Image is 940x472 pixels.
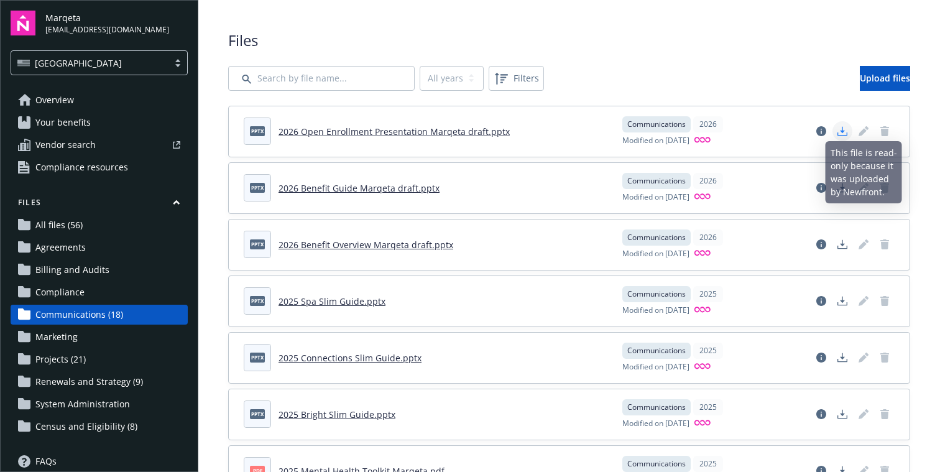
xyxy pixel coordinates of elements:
span: Delete document [875,404,895,424]
a: System Administration [11,394,188,414]
a: View file details [811,404,831,424]
span: pptx [250,296,265,305]
a: Agreements [11,238,188,257]
a: Compliance resources [11,157,188,177]
div: 2025 [693,456,723,472]
span: Vendor search [35,135,96,155]
span: Delete document [875,121,895,141]
span: pptx [250,409,265,419]
span: pptx [250,126,265,136]
span: Modified on [DATE] [622,135,689,147]
span: Renewals and Strategy (9) [35,372,143,392]
input: Search by file name... [228,66,415,91]
span: Communications [627,232,686,243]
span: Your benefits [35,113,91,132]
span: Agreements [35,238,86,257]
a: Renewals and Strategy (9) [11,372,188,392]
span: Delete document [875,234,895,254]
a: Download document [832,121,852,141]
span: Communications [627,175,686,187]
div: 2026 [693,173,723,189]
span: Communications [627,345,686,356]
img: navigator-logo.svg [11,11,35,35]
a: Overview [11,90,188,110]
span: Edit document [854,348,873,368]
button: Filters [489,66,544,91]
span: Modified on [DATE] [622,192,689,203]
span: [GEOGRAPHIC_DATA] [35,57,122,70]
a: Vendor search [11,135,188,155]
span: Modified on [DATE] [622,418,689,430]
a: FAQs [11,451,188,471]
a: View file details [811,348,831,368]
a: All files (56) [11,215,188,235]
a: 2025 Bright Slim Guide.pptx [279,409,395,420]
a: Projects (21) [11,349,188,369]
div: 2026 [693,116,723,132]
span: Billing and Audits [35,260,109,280]
span: System Administration [35,394,130,414]
button: Files [11,197,188,213]
div: 2026 [693,229,723,246]
a: Your benefits [11,113,188,132]
div: 2025 [693,286,723,302]
button: Marqeta[EMAIL_ADDRESS][DOMAIN_NAME] [45,11,188,35]
span: Upload files [860,72,910,84]
span: Edit document [854,291,873,311]
span: Filters [491,68,541,88]
span: Projects (21) [35,349,86,369]
a: View file details [811,234,831,254]
span: Communications (18) [35,305,123,325]
a: Upload files [860,66,910,91]
span: Modified on [DATE] [622,361,689,373]
a: Download document [832,404,852,424]
span: All files (56) [35,215,83,235]
span: Files [228,30,910,51]
span: Communications [627,289,686,300]
span: Communications [627,458,686,470]
div: 2025 [693,399,723,415]
span: pptx [250,239,265,249]
span: [EMAIL_ADDRESS][DOMAIN_NAME] [45,24,169,35]
a: Download document [832,291,852,311]
a: Billing and Audits [11,260,188,280]
span: Compliance resources [35,157,128,177]
span: pptx [250,353,265,362]
span: Filters [514,72,539,85]
span: Delete document [875,348,895,368]
a: Census and Eligibility (8) [11,417,188,437]
a: Marketing [11,327,188,347]
span: Edit document [854,234,873,254]
span: Edit document [854,121,873,141]
span: Communications [627,119,686,130]
a: 2026 Benefit Overview Marqeta draft.pptx [279,239,453,251]
span: pptx [250,183,265,192]
span: Overview [35,90,74,110]
a: View file details [811,121,831,141]
span: Census and Eligibility (8) [35,417,137,437]
a: Download document [832,348,852,368]
a: Communications (18) [11,305,188,325]
span: Modified on [DATE] [622,305,689,317]
a: Download document [832,234,852,254]
div: 2025 [693,343,723,359]
span: Modified on [DATE] [622,248,689,260]
span: FAQs [35,451,57,471]
a: View file details [811,291,831,311]
a: 2026 Open Enrollment Presentation Marqeta draft.pptx [279,126,510,137]
span: Communications [627,402,686,413]
span: Compliance [35,282,85,302]
span: Delete document [875,291,895,311]
span: Edit document [854,404,873,424]
a: 2025 Spa Slim Guide.pptx [279,295,385,307]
